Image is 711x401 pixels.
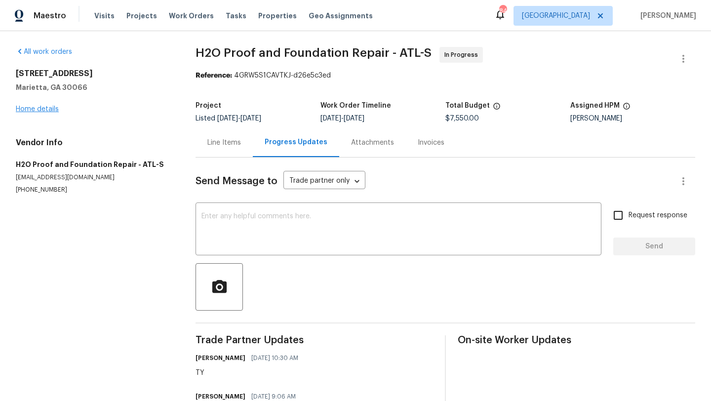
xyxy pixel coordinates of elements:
div: TY [196,368,304,378]
span: [PERSON_NAME] [636,11,696,21]
span: [DATE] [240,115,261,122]
span: The hpm assigned to this work order. [623,102,631,115]
span: Listed [196,115,261,122]
span: Visits [94,11,115,21]
div: Line Items [207,138,241,148]
h2: [STREET_ADDRESS] [16,69,172,79]
span: Geo Assignments [309,11,373,21]
span: $7,550.00 [445,115,479,122]
span: - [320,115,364,122]
span: The total cost of line items that have been proposed by Opendoor. This sum includes line items th... [493,102,501,115]
h5: Assigned HPM [570,102,620,109]
h5: Work Order Timeline [320,102,391,109]
h5: Project [196,102,221,109]
span: Trade Partner Updates [196,335,433,345]
p: [PHONE_NUMBER] [16,186,172,194]
span: Request response [629,210,687,221]
span: Projects [126,11,157,21]
span: - [217,115,261,122]
span: On-site Worker Updates [458,335,695,345]
span: Work Orders [169,11,214,21]
b: Reference: [196,72,232,79]
h6: [PERSON_NAME] [196,353,245,363]
span: [GEOGRAPHIC_DATA] [522,11,590,21]
span: In Progress [444,50,482,60]
div: 84 [499,6,506,16]
span: Maestro [34,11,66,21]
span: [DATE] [344,115,364,122]
span: [DATE] [217,115,238,122]
div: Progress Updates [265,137,327,147]
h5: H2O Proof and Foundation Repair - ATL-S [16,160,172,169]
h4: Vendor Info [16,138,172,148]
span: Send Message to [196,176,277,186]
span: Tasks [226,12,246,19]
h5: Marietta, GA 30066 [16,82,172,92]
span: [DATE] [320,115,341,122]
div: Trade partner only [283,173,365,190]
a: Home details [16,106,59,113]
div: Attachments [351,138,394,148]
span: H2O Proof and Foundation Repair - ATL-S [196,47,432,59]
div: [PERSON_NAME] [570,115,695,122]
p: [EMAIL_ADDRESS][DOMAIN_NAME] [16,173,172,182]
div: Invoices [418,138,444,148]
a: All work orders [16,48,72,55]
span: [DATE] 10:30 AM [251,353,298,363]
span: Properties [258,11,297,21]
div: 4GRW5S1CAVTKJ-d26e5c3ed [196,71,695,80]
h5: Total Budget [445,102,490,109]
